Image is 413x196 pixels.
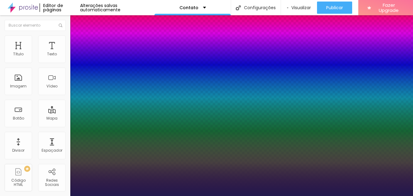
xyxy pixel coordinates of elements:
div: Título [13,52,24,56]
div: Imagem [10,84,27,88]
img: Icone [59,24,62,27]
div: Código HTML [6,178,30,187]
div: Texto [47,52,57,56]
button: Publicar [317,2,352,14]
span: Fazer Upgrade [374,2,404,13]
span: Publicar [326,5,343,10]
div: Editor de páginas [39,3,80,12]
div: Vídeo [46,84,57,88]
div: Mapa [46,116,57,120]
div: Redes Sociais [40,178,64,187]
input: Buscar elemento [5,20,66,31]
span: Visualizar [291,5,311,10]
div: Botão [13,116,24,120]
div: Alterações salvas automaticamente [80,3,154,12]
div: Divisor [12,148,24,153]
img: view-1.svg [287,5,289,10]
div: Espaçador [42,148,62,153]
button: Visualizar [281,2,317,14]
img: Icone [236,5,241,10]
p: Contato [179,6,198,10]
